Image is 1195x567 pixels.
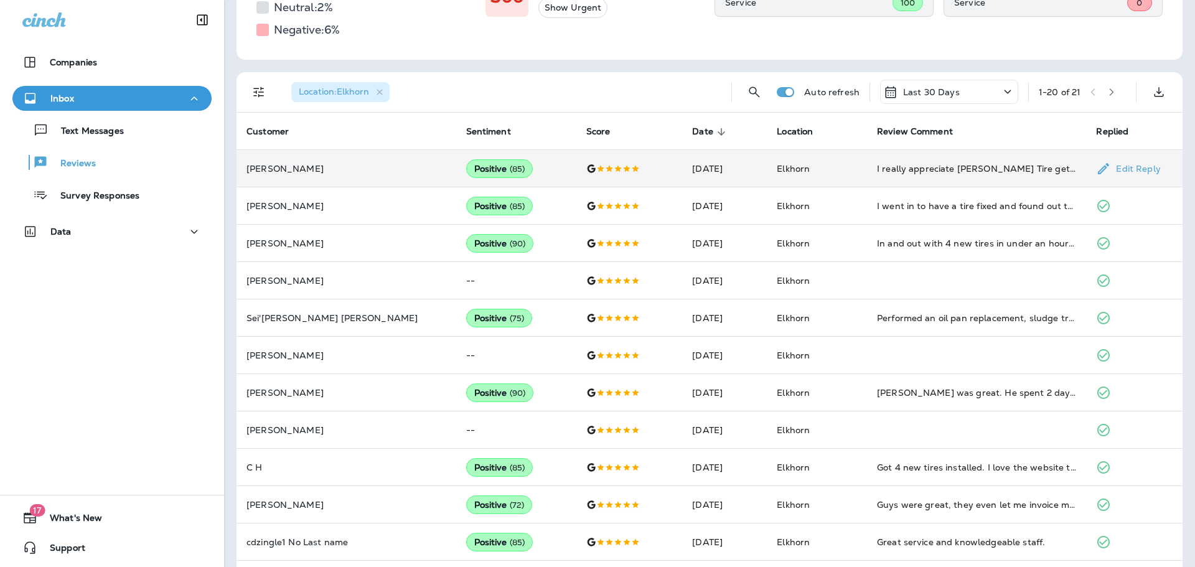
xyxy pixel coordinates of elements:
[777,312,810,324] span: Elkhorn
[299,86,369,97] span: Location : Elkhorn
[682,486,767,523] td: [DATE]
[877,536,1077,548] div: Great service and knowledgeable staff.
[29,504,45,517] span: 17
[246,80,271,105] button: Filters
[682,187,767,225] td: [DATE]
[682,411,767,449] td: [DATE]
[246,238,446,248] p: [PERSON_NAME]
[466,159,533,178] div: Positive
[692,126,713,137] span: Date
[877,200,1077,212] div: I went in to have a tire fixed and found out they could put in a new bulb for my headlight too. T...
[877,162,1077,175] div: I really appreciate Jensen Tire getting my son‘s truck in so quickly and completing his tire repa...
[777,126,829,138] span: Location
[586,126,627,138] span: Score
[456,262,576,299] td: --
[246,388,446,398] p: [PERSON_NAME]
[777,350,810,361] span: Elkhorn
[877,126,969,138] span: Review Comment
[682,299,767,337] td: [DATE]
[37,513,102,528] span: What's New
[510,500,525,510] span: ( 72 )
[510,201,525,212] span: ( 85 )
[510,238,526,249] span: ( 90 )
[12,535,212,560] button: Support
[466,197,533,215] div: Positive
[50,93,74,103] p: Inbox
[12,505,212,530] button: 17What's New
[510,313,525,324] span: ( 75 )
[877,387,1077,399] div: Brent was great. He spent 2 days emailing back and forth with my insurance until there was resolu...
[682,337,767,374] td: [DATE]
[185,7,220,32] button: Collapse Sidebar
[246,313,446,323] p: Sei'[PERSON_NAME] [PERSON_NAME]
[246,462,446,472] p: C H
[12,117,212,143] button: Text Messages
[466,126,527,138] span: Sentiment
[1096,126,1128,137] span: Replied
[682,150,767,187] td: [DATE]
[777,462,810,473] span: Elkhorn
[510,462,525,473] span: ( 85 )
[1096,126,1145,138] span: Replied
[777,275,810,286] span: Elkhorn
[246,537,446,547] p: cdzingle1 No Last name
[586,126,611,137] span: Score
[456,411,576,449] td: --
[466,383,534,402] div: Positive
[804,87,860,97] p: Auto refresh
[466,495,533,514] div: Positive
[246,350,446,360] p: [PERSON_NAME]
[777,163,810,174] span: Elkhorn
[246,201,446,211] p: [PERSON_NAME]
[246,425,446,435] p: [PERSON_NAME]
[877,237,1077,250] div: In and out with 4 new tires in under an hour. Exact price shown on website. No upsale BS. A+
[777,200,810,212] span: Elkhorn
[12,149,212,176] button: Reviews
[777,238,810,249] span: Elkhorn
[510,537,525,548] span: ( 85 )
[456,337,576,374] td: --
[692,126,729,138] span: Date
[37,543,85,558] span: Support
[777,499,810,510] span: Elkhorn
[12,50,212,75] button: Companies
[291,82,390,102] div: Location:Elkhorn
[49,126,124,138] p: Text Messages
[246,126,305,138] span: Customer
[246,500,446,510] p: [PERSON_NAME]
[777,387,810,398] span: Elkhorn
[466,126,511,137] span: Sentiment
[777,537,810,548] span: Elkhorn
[877,126,953,137] span: Review Comment
[1111,164,1160,174] p: Edit Reply
[877,499,1077,511] div: Guys were great, they even let me invoice my wife via text as I forgot my wallet. One place to im...
[510,164,525,174] span: ( 85 )
[246,276,446,286] p: [PERSON_NAME]
[877,312,1077,324] div: Performed an oil pan replacement, sludge treatment, and oul change. Car runs much smoother and qu...
[50,57,97,67] p: Companies
[12,219,212,244] button: Data
[246,126,289,137] span: Customer
[742,80,767,105] button: Search Reviews
[466,309,533,327] div: Positive
[777,424,810,436] span: Elkhorn
[466,234,534,253] div: Positive
[466,533,533,551] div: Positive
[274,20,340,40] h5: Negative: 6 %
[682,449,767,486] td: [DATE]
[682,374,767,411] td: [DATE]
[1039,87,1080,97] div: 1 - 20 of 21
[682,523,767,561] td: [DATE]
[903,87,960,97] p: Last 30 Days
[777,126,813,137] span: Location
[510,388,526,398] span: ( 90 )
[682,225,767,262] td: [DATE]
[682,262,767,299] td: [DATE]
[877,461,1077,474] div: Got 4 new tires installed. I love the website to look at all options for my car. They suggested a...
[50,227,72,237] p: Data
[12,182,212,208] button: Survey Responses
[246,164,446,174] p: [PERSON_NAME]
[48,190,139,202] p: Survey Responses
[48,158,96,170] p: Reviews
[466,458,533,477] div: Positive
